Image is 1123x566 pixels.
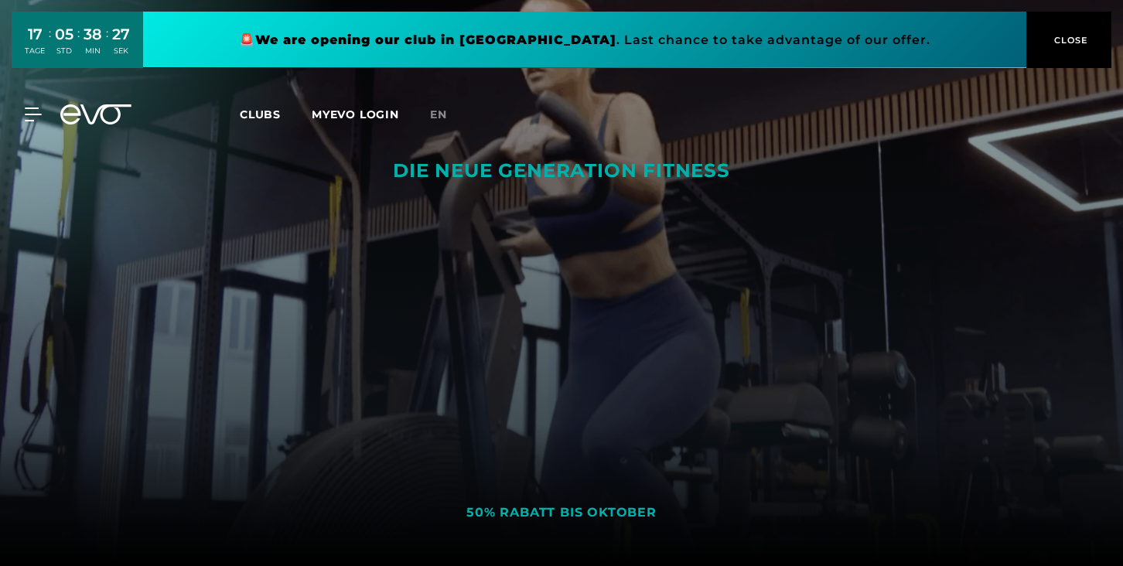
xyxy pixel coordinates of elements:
div: STD [55,46,73,56]
button: CLOSE [1026,12,1111,68]
div: : [49,25,51,66]
div: 50% RABATT BIS OKTOBER [466,505,657,521]
a: Clubs [240,107,312,121]
div: 27 [112,23,130,46]
div: : [106,25,108,66]
div: 100% Fokus auf dein Training [220,361,425,381]
div: DIE NEUE GENERATION FITNESS [295,159,828,183]
span: Clubs [240,107,281,121]
div: 05 [55,23,73,46]
span: PROBETRAINING VEREINBAREN [353,448,558,464]
div: Angenehme Trainingsatmosphäre [684,361,927,381]
h1: SMARTES TRAINING FÜR PERFORMER [295,197,828,318]
span: en [430,107,447,121]
div: MIN [84,46,102,56]
div: 17 [25,23,45,46]
a: PROBETRAINING VEREINBAREN [316,424,602,488]
a: en [430,106,466,124]
div: TAGE [25,46,45,56]
a: MITGLIED WERDEN [602,424,807,487]
a: MYEVO LOGIN [312,107,399,121]
span: CLOSE [1050,33,1088,47]
div: SEK [112,46,130,56]
span: MITGLIED WERDEN [639,448,764,464]
div: 38 [84,23,102,46]
div: Beste Innenstadtlagen [474,361,636,381]
div: : [77,25,80,66]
